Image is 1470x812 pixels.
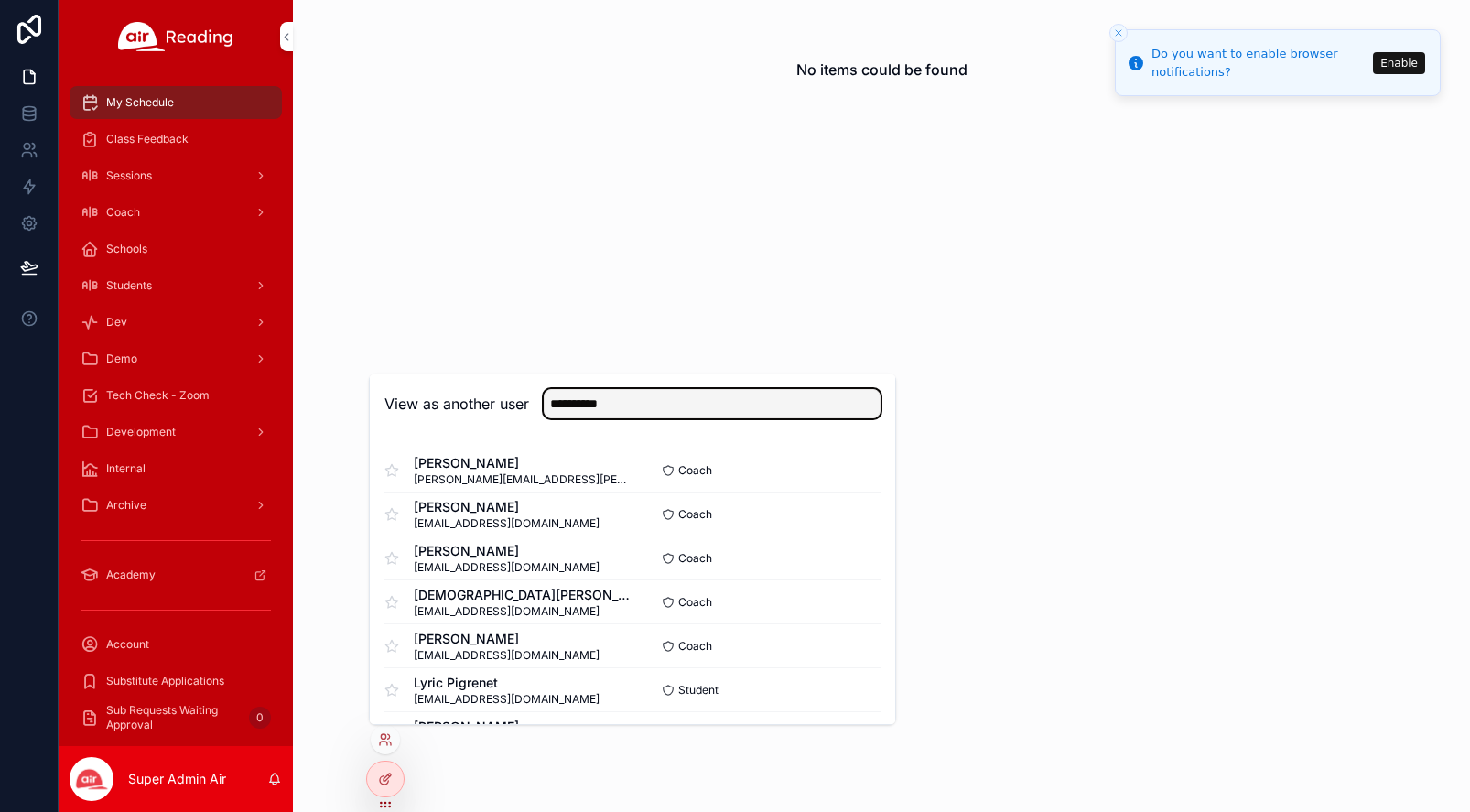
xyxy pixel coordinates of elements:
[414,718,600,736] span: [PERSON_NAME]
[1151,45,1367,81] div: Do you want to enable browser notifications?
[70,665,282,698] a: Substitute Applications
[106,278,152,293] span: Students
[128,770,226,788] p: Super Admin Air
[678,639,712,654] span: Coach
[414,454,632,472] span: [PERSON_NAME]
[414,498,600,516] span: [PERSON_NAME]
[414,630,600,648] span: [PERSON_NAME]
[70,196,282,229] a: Coach
[70,342,282,375] a: Demo
[106,242,147,256] span: Schools
[59,73,293,746] div: scrollable content
[249,707,271,729] div: 0
[106,352,137,366] span: Demo
[70,123,282,156] a: Class Feedback
[70,628,282,661] a: Account
[70,701,282,734] a: Sub Requests Waiting Approval0
[106,568,156,582] span: Academy
[414,542,600,560] span: [PERSON_NAME]
[70,233,282,265] a: Schools
[106,637,149,652] span: Account
[70,269,282,302] a: Students
[414,648,600,663] span: [EMAIL_ADDRESS][DOMAIN_NAME]
[70,306,282,339] a: Dev
[678,595,712,610] span: Coach
[70,159,282,192] a: Sessions
[106,703,242,732] span: Sub Requests Waiting Approval
[70,416,282,449] a: Development
[106,132,189,146] span: Class Feedback
[106,315,127,330] span: Dev
[414,604,632,619] span: [EMAIL_ADDRESS][DOMAIN_NAME]
[106,205,140,220] span: Coach
[70,489,282,522] a: Archive
[414,516,600,531] span: [EMAIL_ADDRESS][DOMAIN_NAME]
[70,379,282,412] a: Tech Check - Zoom
[414,674,600,692] span: Lyric Pigrenet
[118,22,233,51] img: App logo
[106,674,224,688] span: Substitute Applications
[414,560,600,575] span: [EMAIL_ADDRESS][DOMAIN_NAME]
[1373,52,1425,74] button: Enable
[106,168,152,183] span: Sessions
[106,95,174,110] span: My Schedule
[384,393,529,415] h2: View as another user
[1109,24,1128,42] button: Close toast
[70,86,282,119] a: My Schedule
[678,463,712,478] span: Coach
[414,472,632,487] span: [PERSON_NAME][EMAIL_ADDRESS][PERSON_NAME][PERSON_NAME][DOMAIN_NAME]
[414,586,632,604] span: [DEMOGRAPHIC_DATA][PERSON_NAME]
[678,551,712,566] span: Coach
[70,452,282,485] a: Internal
[796,59,967,81] h2: No items could be found
[678,683,719,698] span: Student
[414,692,600,707] span: [EMAIL_ADDRESS][DOMAIN_NAME]
[106,498,146,513] span: Archive
[106,461,146,476] span: Internal
[106,425,176,439] span: Development
[678,507,712,522] span: Coach
[70,558,282,591] a: Academy
[106,388,210,403] span: Tech Check - Zoom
